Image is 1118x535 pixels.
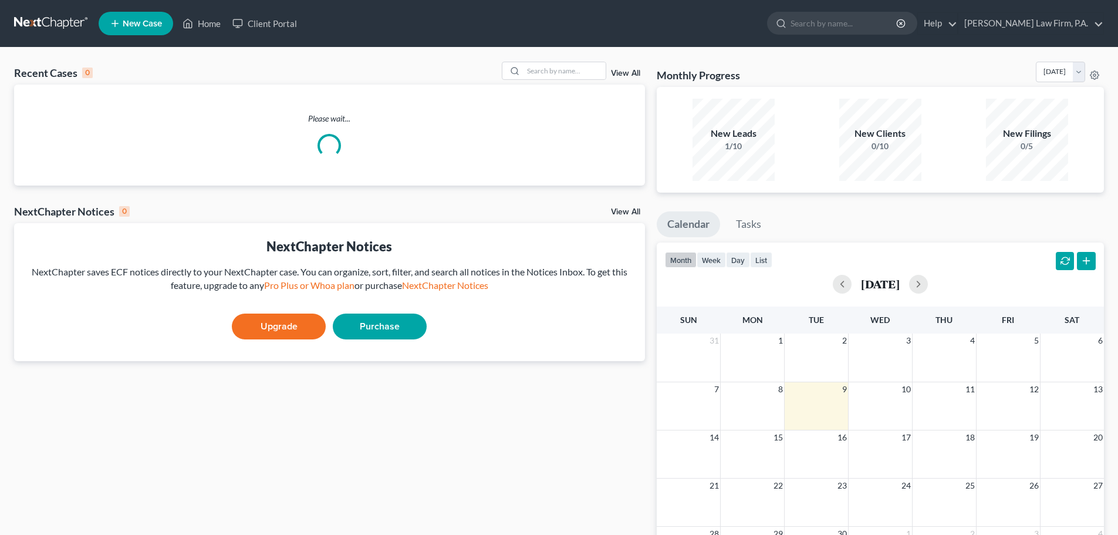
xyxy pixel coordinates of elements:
span: 14 [708,430,720,445]
div: 1/10 [693,140,775,152]
span: 15 [772,430,784,445]
span: New Case [123,19,162,28]
span: 8 [777,382,784,396]
span: Tue [809,315,824,325]
span: 22 [772,479,784,493]
span: 18 [964,430,976,445]
a: Client Portal [227,13,303,34]
span: 13 [1092,382,1104,396]
div: New Filings [986,127,1068,140]
a: Tasks [725,211,772,237]
div: 0/10 [839,140,921,152]
span: Mon [742,315,763,325]
button: day [726,252,750,268]
a: Home [177,13,227,34]
h3: Monthly Progress [657,68,740,82]
a: NextChapter Notices [402,280,488,291]
a: Help [918,13,957,34]
span: Fri [1002,315,1014,325]
div: New Leads [693,127,775,140]
div: 0 [119,206,130,217]
a: View All [611,208,640,216]
span: 3 [905,334,912,348]
p: Please wait... [14,113,645,125]
span: 12 [1028,382,1040,396]
span: 11 [964,382,976,396]
span: 10 [900,382,912,396]
button: month [665,252,697,268]
span: 23 [836,479,848,493]
span: 6 [1097,334,1104,348]
div: NextChapter Notices [23,237,636,255]
div: 0 [82,68,93,78]
span: 16 [836,430,848,445]
div: Recent Cases [14,66,93,80]
span: Thu [935,315,953,325]
span: 26 [1028,479,1040,493]
span: 4 [969,334,976,348]
h2: [DATE] [861,278,900,290]
span: 31 [708,334,720,348]
span: 21 [708,479,720,493]
span: 24 [900,479,912,493]
div: 0/5 [986,140,1068,152]
span: Sat [1065,315,1079,325]
span: 2 [841,334,848,348]
span: Wed [870,315,890,325]
a: Calendar [657,211,720,237]
button: week [697,252,726,268]
div: New Clients [839,127,921,140]
span: 1 [777,334,784,348]
span: 7 [713,382,720,396]
div: NextChapter saves ECF notices directly to your NextChapter case. You can organize, sort, filter, ... [23,265,636,292]
a: [PERSON_NAME] Law Firm, P.A. [958,13,1103,34]
button: list [750,252,772,268]
div: NextChapter Notices [14,204,130,218]
span: 19 [1028,430,1040,445]
span: 17 [900,430,912,445]
input: Search by name... [791,12,898,34]
a: Pro Plus or Whoa plan [264,280,354,291]
span: 20 [1092,430,1104,445]
span: Sun [680,315,697,325]
input: Search by name... [523,62,606,79]
a: Upgrade [232,314,326,339]
span: 27 [1092,479,1104,493]
a: View All [611,69,640,78]
a: Purchase [333,314,427,339]
span: 9 [841,382,848,396]
span: 5 [1033,334,1040,348]
span: 25 [964,479,976,493]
